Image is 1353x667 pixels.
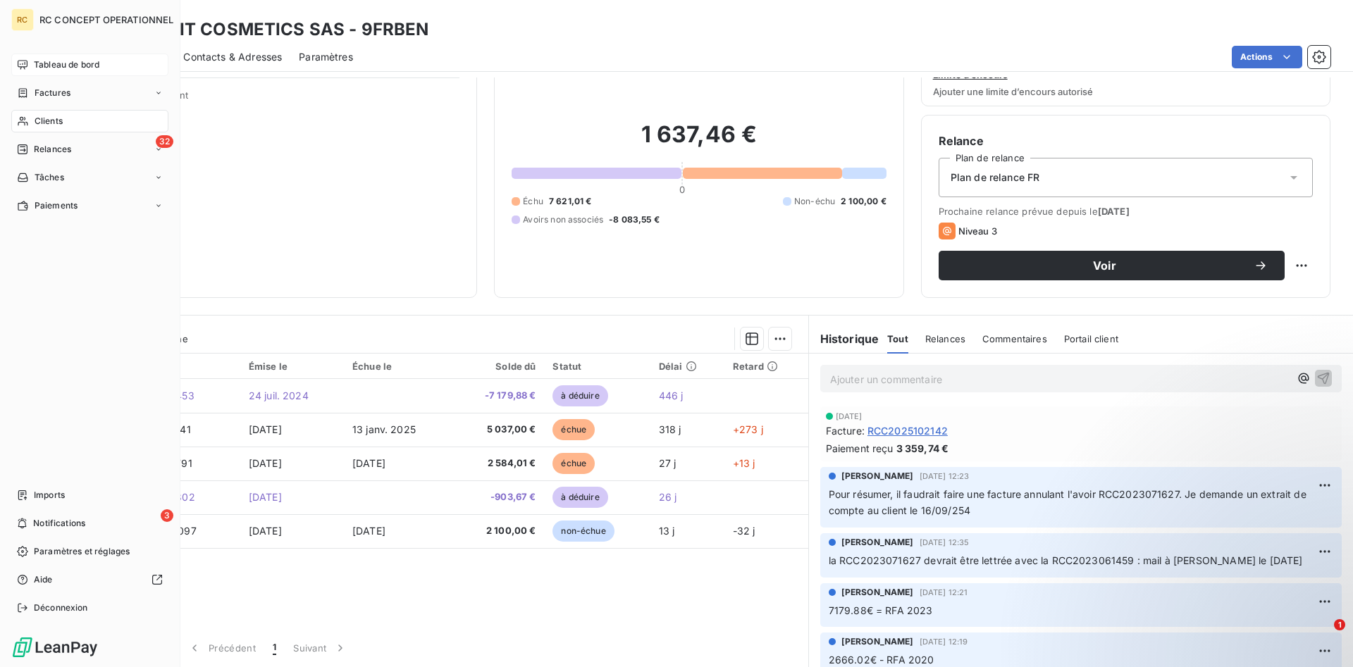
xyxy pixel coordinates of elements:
span: Paiements [35,199,78,212]
iframe: Intercom notifications message [1071,530,1353,629]
span: [DATE] 12:35 [920,538,970,547]
span: 2666.02€ - RFA 2020 [829,654,934,666]
span: Échu [523,195,543,208]
span: Factures [35,87,70,99]
h3: BENEFIT COSMETICS SAS - 9FRBEN [124,17,429,42]
span: [DATE] [1098,206,1130,217]
span: Contacts & Adresses [183,50,282,64]
span: la RCC2023071627 devrait être lettrée avec la RCC2023061459 : mail à [PERSON_NAME] le [DATE] [829,554,1303,566]
span: [DATE] [249,457,282,469]
img: Logo LeanPay [11,636,99,659]
span: Niveau 3 [958,225,997,237]
span: -32 j [733,525,755,537]
span: [PERSON_NAME] [841,536,914,549]
span: Avoirs non associés [523,213,603,226]
span: Plan de relance FR [951,170,1040,185]
span: Facture : [826,423,865,438]
span: 2 584,01 € [461,456,536,470]
span: [PERSON_NAME] [841,586,914,599]
h6: Relance [939,132,1313,149]
button: Précédent [179,633,264,663]
button: Voir [939,251,1285,280]
span: 1 [273,641,276,655]
span: +13 j [733,457,755,469]
span: Prochaine relance prévue depuis le [939,206,1313,217]
button: Actions [1232,46,1302,68]
span: 13 janv. 2025 [352,423,416,435]
span: RC CONCEPT OPERATIONNEL [39,14,173,25]
div: Délai [659,361,716,372]
div: Échue le [352,361,444,372]
iframe: Intercom live chat [1305,619,1339,653]
span: Clients [35,115,63,127]
span: [DATE] 12:21 [920,588,968,597]
span: Tâches [35,171,64,184]
button: Suivant [285,633,356,663]
span: Aide [34,573,53,586]
span: Paramètres et réglages [34,545,130,558]
div: RC [11,8,34,31]
div: Retard [733,361,800,372]
span: Non-échu [794,195,835,208]
span: RCC2025102142 [867,423,948,438]
span: 24 juil. 2024 [249,389,309,401]
span: 7179.88€ = RFA 2023 [829,604,933,616]
span: [DATE] [836,412,863,420]
div: Statut [552,361,641,372]
span: Tout [887,333,908,344]
span: -903,67 € [461,490,536,504]
span: 318 j [659,423,681,435]
span: à déduire [552,487,607,508]
span: 3 359,74 € [896,441,949,456]
span: Tableau de bord [34,58,99,71]
span: Voir [956,260,1254,271]
span: 2 100,00 € [461,524,536,538]
span: Propriétés Client [113,89,459,109]
a: Aide [11,568,168,591]
span: 27 j [659,457,676,469]
h2: 1 637,46 € [512,120,886,163]
span: 5 037,00 € [461,423,536,437]
span: échue [552,419,595,440]
span: [DATE] [352,457,385,469]
span: Paramètres [299,50,353,64]
span: [DATE] [249,491,282,503]
span: [DATE] 12:23 [920,472,970,480]
span: Relances [34,143,71,156]
span: 446 j [659,389,684,401]
button: 1 [264,633,285,663]
span: 1 [1334,619,1345,630]
span: 26 j [659,491,677,503]
span: Commentaires [982,333,1047,344]
span: Notifications [33,517,85,530]
span: [DATE] [352,525,385,537]
span: -7 179,88 € [461,389,536,403]
span: Pour résumer, il faudrait faire une facture annulant l'avoir RCC2023071627. Je demande un extrait... [829,488,1309,516]
span: 13 j [659,525,675,537]
span: [DATE] [249,423,282,435]
span: [PERSON_NAME] [841,635,914,648]
span: Ajouter une limite d’encours autorisé [933,86,1093,97]
span: [DATE] 12:19 [920,637,968,646]
span: -8 083,55 € [609,213,660,226]
span: Portail client [1064,333,1118,344]
h6: Historique [809,330,879,347]
span: [DATE] [249,525,282,537]
div: Solde dû [461,361,536,372]
span: 3 [161,509,173,522]
span: 7 621,01 € [549,195,592,208]
span: 0 [679,184,685,195]
span: [PERSON_NAME] [841,470,914,482]
span: Relances [925,333,965,344]
span: 2 100,00 € [841,195,886,208]
span: Déconnexion [34,601,88,614]
span: non-échue [552,520,614,542]
span: Paiement reçu [826,441,894,456]
span: +273 j [733,423,763,435]
div: Émise le [249,361,335,372]
span: échue [552,453,595,474]
span: 32 [156,135,173,148]
span: à déduire [552,385,607,406]
span: Imports [34,489,65,501]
